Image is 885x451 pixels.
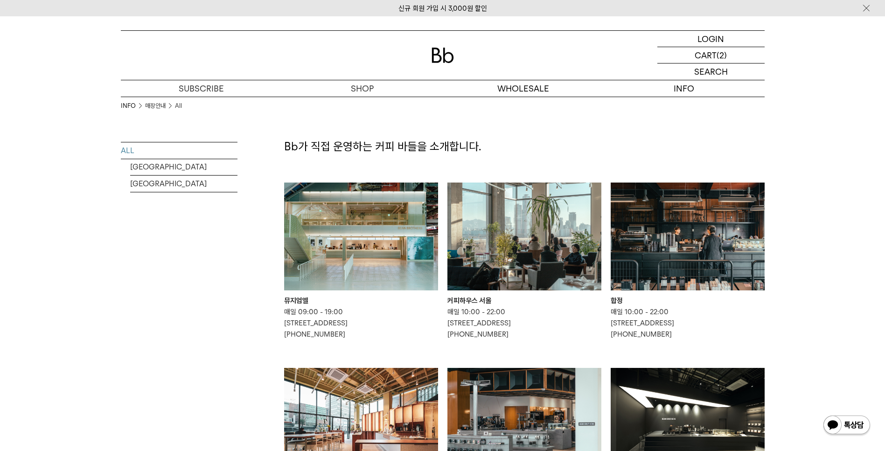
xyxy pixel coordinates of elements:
a: [GEOGRAPHIC_DATA] [130,176,237,192]
p: SEARCH [694,63,728,80]
a: LOGIN [657,31,765,47]
a: All [175,101,182,111]
img: 로고 [432,48,454,63]
a: [GEOGRAPHIC_DATA] [130,159,237,175]
p: (2) [717,47,727,63]
p: 매일 10:00 - 22:00 [STREET_ADDRESS] [PHONE_NUMBER] [611,306,765,340]
p: LOGIN [697,31,724,47]
div: 뮤지엄엘 [284,295,438,306]
p: Bb가 직접 운영하는 커피 바들을 소개합니다. [284,139,765,155]
div: 커피하우스 서울 [447,295,601,306]
a: CART (2) [657,47,765,63]
p: 매일 09:00 - 19:00 [STREET_ADDRESS] [PHONE_NUMBER] [284,306,438,340]
a: SHOP [282,80,443,97]
img: 커피하우스 서울 [447,183,601,290]
p: INFO [604,80,765,97]
p: 매일 10:00 - 22:00 [STREET_ADDRESS] [PHONE_NUMBER] [447,306,601,340]
a: 매장안내 [145,101,166,111]
img: 합정 [611,183,765,290]
img: 카카오톡 채널 1:1 채팅 버튼 [822,415,871,437]
a: 커피하우스 서울 커피하우스 서울 매일 10:00 - 22:00[STREET_ADDRESS][PHONE_NUMBER] [447,183,601,340]
p: CART [695,47,717,63]
div: 합정 [611,295,765,306]
a: ALL [121,142,237,159]
img: 뮤지엄엘 [284,183,438,290]
a: 신규 회원 가입 시 3,000원 할인 [398,4,487,13]
a: 합정 합정 매일 10:00 - 22:00[STREET_ADDRESS][PHONE_NUMBER] [611,183,765,340]
a: 뮤지엄엘 뮤지엄엘 매일 09:00 - 19:00[STREET_ADDRESS][PHONE_NUMBER] [284,183,438,340]
p: WHOLESALE [443,80,604,97]
a: SUBSCRIBE [121,80,282,97]
li: INFO [121,101,145,111]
